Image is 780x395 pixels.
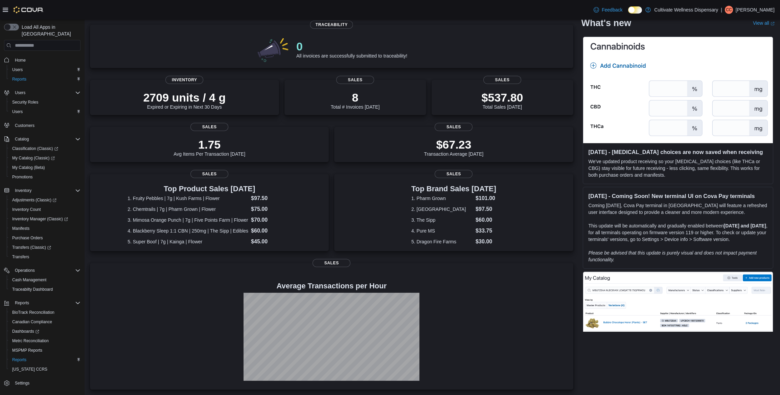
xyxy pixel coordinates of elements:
p: | [721,6,722,14]
button: Customers [1,120,83,130]
span: Operations [12,266,81,275]
span: Security Roles [9,98,81,106]
a: Transfers (Classic) [9,243,54,251]
button: Catalog [12,135,31,143]
span: Catalog [15,136,29,142]
button: Reports [12,299,32,307]
h2: What's new [581,18,631,28]
span: BioTrack Reconciliation [9,308,81,316]
span: Users [15,90,25,95]
span: Users [12,67,23,72]
span: Reports [9,75,81,83]
button: Canadian Compliance [7,317,83,327]
dd: $97.50 [251,194,291,202]
a: Purchase Orders [9,234,46,242]
span: Settings [12,379,81,387]
h3: Top Brand Sales [DATE] [411,185,496,193]
button: Security Roles [7,97,83,107]
span: Users [12,89,81,97]
span: My Catalog (Beta) [9,163,81,172]
span: Inventory Manager (Classic) [9,215,81,223]
a: Security Roles [9,98,41,106]
p: 8 [331,91,380,104]
button: Inventory [12,186,34,195]
a: Promotions [9,173,36,181]
div: Avg Items Per Transaction [DATE] [174,138,245,157]
span: Inventory Count [12,207,41,212]
span: Classification (Classic) [9,145,81,153]
strong: [DATE] and [DATE] [724,223,766,228]
a: Dashboards [9,327,42,335]
button: Promotions [7,172,83,182]
span: Adjustments (Classic) [12,197,56,203]
button: Inventory [1,186,83,195]
input: Dark Mode [628,6,642,14]
span: Adjustments (Classic) [9,196,81,204]
a: Users [9,66,25,74]
a: Users [9,108,25,116]
span: My Catalog (Beta) [12,165,45,170]
a: Inventory Count [9,205,44,214]
button: Settings [1,378,83,388]
div: Expired or Expiring in Next 30 Days [143,91,226,110]
a: My Catalog (Classic) [9,154,58,162]
span: Inventory [12,186,81,195]
span: Customers [12,121,81,130]
span: Purchase Orders [9,234,81,242]
span: Reports [12,299,81,307]
span: Traceabilty Dashboard [9,285,81,293]
div: Transaction Average [DATE] [424,138,484,157]
span: Dashboards [9,327,81,335]
p: Cultivate Wellness Dispensary [654,6,718,14]
span: Settings [15,380,29,386]
span: Metrc Reconciliation [12,338,49,344]
span: Operations [15,268,35,273]
dt: 2. [GEOGRAPHIC_DATA] [411,206,473,213]
dt: 2. Chemtrails | 7g | Pharm Grown | Flower [128,206,248,213]
span: Traceabilty Dashboard [12,287,53,292]
span: Manifests [12,226,29,231]
p: 2709 units / 4 g [143,91,226,104]
span: Sales [313,259,350,267]
span: Purchase Orders [12,235,43,241]
a: Metrc Reconciliation [9,337,51,345]
span: Cash Management [9,276,81,284]
p: We've updated product receiving so your [MEDICAL_DATA] choices (like THCa or CBG) stay visible fo... [589,158,767,178]
span: MSPMP Reports [12,348,42,353]
dd: $33.75 [476,227,496,235]
span: Transfers (Classic) [12,245,51,250]
button: Catalog [1,134,83,144]
button: Users [1,88,83,97]
h4: Average Transactions per Hour [95,282,568,290]
a: Transfers (Classic) [7,243,83,252]
a: Classification (Classic) [9,145,61,153]
dd: $101.00 [476,194,496,202]
a: My Catalog (Beta) [9,163,48,172]
span: Sales [190,123,228,131]
button: My Catalog (Beta) [7,163,83,172]
span: BioTrack Reconciliation [12,310,54,315]
a: Feedback [591,3,625,17]
a: Home [12,56,28,64]
span: Security Roles [12,100,38,105]
dd: $70.00 [251,216,291,224]
span: Sales [435,123,473,131]
h3: [DATE] - Coming Soon! New terminal UI on Cova Pay terminals [589,192,767,199]
button: Operations [1,266,83,275]
a: Cash Management [9,276,49,284]
p: [PERSON_NAME] [736,6,775,14]
button: Home [1,55,83,65]
span: Users [12,109,23,114]
dd: $45.00 [251,238,291,246]
a: Reports [9,75,29,83]
span: Reports [9,356,81,364]
span: MSPMP Reports [9,346,81,354]
button: BioTrack Reconciliation [7,308,83,317]
a: Customers [12,122,37,130]
p: $67.23 [424,138,484,151]
span: My Catalog (Classic) [12,155,55,161]
span: Washington CCRS [9,365,81,373]
span: Transfers [12,254,29,260]
div: All invoices are successfully submitted to traceability! [296,40,407,59]
span: Promotions [12,174,33,180]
